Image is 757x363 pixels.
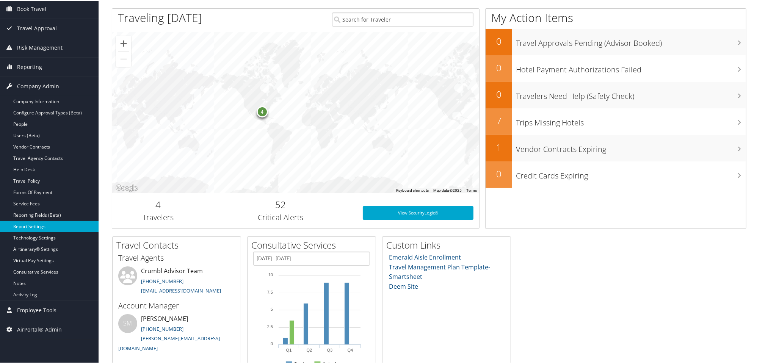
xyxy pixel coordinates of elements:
a: Deem Site [389,282,418,290]
tspan: 0 [271,341,273,345]
a: Emerald Aisle Enrollment [389,252,461,261]
a: [PHONE_NUMBER] [141,277,183,284]
text: Q2 [307,347,312,352]
h2: Custom Links [386,238,511,251]
h2: 0 [486,167,512,180]
div: 4 [257,105,268,117]
h3: Trips Missing Hotels [516,113,746,127]
text: Q3 [327,347,333,352]
h3: Travelers [118,211,198,222]
a: 0Travel Approvals Pending (Advisor Booked) [486,28,746,55]
a: 1Vendor Contracts Expiring [486,134,746,161]
h3: Travel Agents [118,252,235,263]
li: Crumbl Advisor Team [114,266,239,297]
tspan: 7.5 [267,289,273,294]
h2: 1 [486,140,512,153]
button: Zoom in [116,35,131,50]
h3: Travelers Need Help (Safety Check) [516,86,746,101]
h1: My Action Items [486,9,746,25]
tspan: 2.5 [267,324,273,328]
h3: Credit Cards Expiring [516,166,746,180]
span: AirPortal® Admin [17,319,62,338]
h3: Account Manager [118,300,235,310]
tspan: 10 [268,272,273,276]
span: Travel Approval [17,18,57,37]
tspan: 5 [271,306,273,311]
input: Search for Traveler [332,12,473,26]
h2: 52 [210,197,351,210]
h3: Travel Approvals Pending (Advisor Booked) [516,33,746,48]
span: Company Admin [17,76,59,95]
span: Reporting [17,57,42,76]
a: View SecurityLogic® [363,205,474,219]
h3: Hotel Payment Authorizations Failed [516,60,746,74]
img: Google [114,183,139,192]
a: 0Travelers Need Help (Safety Check) [486,81,746,108]
h2: 7 [486,114,512,127]
a: Travel Management Plan Template- Smartsheet [389,262,491,280]
span: Risk Management [17,38,63,56]
text: Q1 [286,347,292,352]
a: 7Trips Missing Hotels [486,108,746,134]
a: Open this area in Google Maps (opens a new window) [114,183,139,192]
h3: Vendor Contracts Expiring [516,139,746,154]
li: [PERSON_NAME] [114,313,239,354]
a: 0Hotel Payment Authorizations Failed [486,55,746,81]
h1: Traveling [DATE] [118,9,202,25]
a: [PHONE_NUMBER] [141,325,183,332]
text: Q4 [348,347,353,352]
a: [PERSON_NAME][EMAIL_ADDRESS][DOMAIN_NAME] [118,334,220,351]
span: Map data ©2025 [433,188,462,192]
h2: Consultative Services [251,238,376,251]
h2: 0 [486,61,512,74]
a: [EMAIL_ADDRESS][DOMAIN_NAME] [141,286,221,293]
button: Zoom out [116,51,131,66]
div: SM [118,313,137,332]
h2: 0 [486,34,512,47]
h2: 4 [118,197,198,210]
span: Employee Tools [17,300,56,319]
a: Terms [466,188,477,192]
h2: 0 [486,87,512,100]
a: 0Credit Cards Expiring [486,161,746,187]
button: Keyboard shortcuts [396,187,429,192]
h3: Critical Alerts [210,211,351,222]
h2: Travel Contacts [116,238,241,251]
